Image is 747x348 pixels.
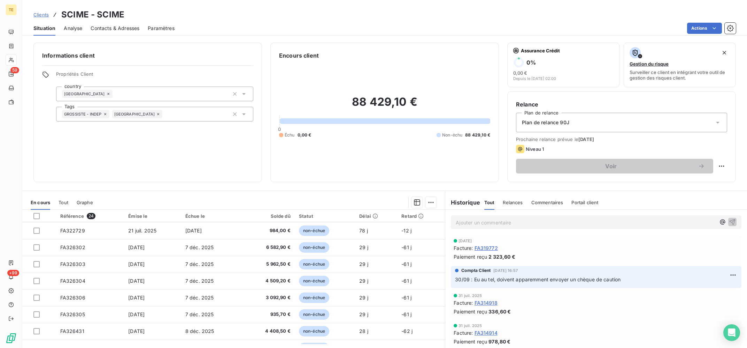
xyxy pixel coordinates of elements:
[185,244,214,250] span: 7 déc. 2025
[64,112,102,116] span: GROSSISTE - INDEP
[185,295,214,301] span: 7 déc. 2025
[185,311,214,317] span: 7 déc. 2025
[279,51,319,60] h6: Encours client
[465,132,490,138] span: 88 429,10 €
[64,25,82,32] span: Analyse
[91,25,139,32] span: Contacts & Adresses
[33,25,55,32] span: Situation
[60,213,120,219] div: Référence
[454,338,487,345] span: Paiement reçu
[148,25,175,32] span: Paramètres
[445,198,480,207] h6: Historique
[6,4,17,15] div: TE
[359,311,368,317] span: 29 j
[401,228,411,234] span: -12 j
[185,278,214,284] span: 7 déc. 2025
[299,293,329,303] span: non-échue
[60,328,84,334] span: FA326431
[513,76,556,81] span: Depuis le [DATE] 02:00
[516,100,727,109] h6: Relance
[185,261,214,267] span: 7 déc. 2025
[488,308,511,315] span: 336,60 €
[7,270,19,276] span: +99
[185,328,214,334] span: 8 déc. 2025
[454,244,473,252] span: Facture :
[185,228,202,234] span: [DATE]
[56,71,253,81] span: Propriétés Client
[279,95,490,116] h2: 88 429,10 €
[299,259,329,269] span: non-échue
[33,12,49,17] span: Clients
[285,132,295,138] span: Échu
[33,11,49,18] a: Clients
[401,295,411,301] span: -61 j
[507,43,619,87] button: Assurance Crédit0%0,00 €Depuis le [DATE] 02:00
[359,328,368,334] span: 28 j
[516,159,713,173] button: Voir
[247,328,291,335] span: 4 408,50 €
[526,59,536,66] h6: 0 %
[513,70,527,76] span: 0,00 €
[723,324,740,341] div: Open Intercom Messenger
[401,278,411,284] span: -61 j
[531,200,563,205] span: Commentaires
[128,244,145,250] span: [DATE]
[488,253,515,260] span: 2 323,60 €
[128,311,145,317] span: [DATE]
[128,328,145,334] span: [DATE]
[299,213,351,219] div: Statut
[162,111,168,117] input: Ajouter une valeur
[454,308,487,315] span: Paiement reçu
[524,163,698,169] span: Voir
[493,268,518,273] span: [DATE] 16:57
[299,326,329,336] span: non-échue
[60,228,85,234] span: FA322729
[60,261,85,267] span: FA326303
[401,328,413,334] span: -62 j
[247,261,291,268] span: 5 962,50 €
[687,23,722,34] button: Actions
[455,276,621,282] span: 30/09 : Eu au tel, doivent apparemment envoyer un chèque de caution
[299,242,329,253] span: non-échue
[522,119,569,126] span: Plan de relance 90J
[10,67,19,73] span: 59
[401,261,411,267] span: -61 j
[571,200,598,205] span: Portail client
[247,311,291,318] span: 935,70 €
[442,132,462,138] span: Non-échu
[503,200,523,205] span: Relances
[454,299,473,306] span: Facture :
[401,213,441,219] div: Retard
[359,278,368,284] span: 29 j
[299,276,329,286] span: non-échue
[64,92,105,96] span: [GEOGRAPHIC_DATA]
[624,43,736,87] button: Gestion du risqueSurveiller ce client en intégrant votre outil de gestion des risques client.
[77,200,93,205] span: Graphe
[114,112,155,116] span: [GEOGRAPHIC_DATA]
[359,244,368,250] span: 29 j
[454,253,487,260] span: Paiement reçu
[128,213,177,219] div: Émise le
[60,244,85,250] span: FA326302
[459,294,482,298] span: 31 juil. 2025
[60,311,85,317] span: FA326305
[31,200,50,205] span: En cours
[459,239,472,243] span: [DATE]
[630,61,669,67] span: Gestion du risque
[461,267,491,274] span: Compta Client
[359,295,368,301] span: 29 j
[298,132,311,138] span: 0,00 €
[6,333,17,344] img: Logo LeanPay
[630,69,730,81] span: Surveiller ce client en intégrant votre outil de gestion des risques client.
[526,146,544,152] span: Niveau 1
[247,277,291,284] span: 4 509,20 €
[475,329,498,336] span: FA314914
[128,278,145,284] span: [DATE]
[401,244,411,250] span: -61 j
[454,329,473,336] span: Facture :
[475,299,498,306] span: FA314918
[578,136,594,142] span: [DATE]
[61,8,124,21] h3: SCIME - SCIME
[459,324,482,328] span: 31 juil. 2025
[42,51,253,60] h6: Informations client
